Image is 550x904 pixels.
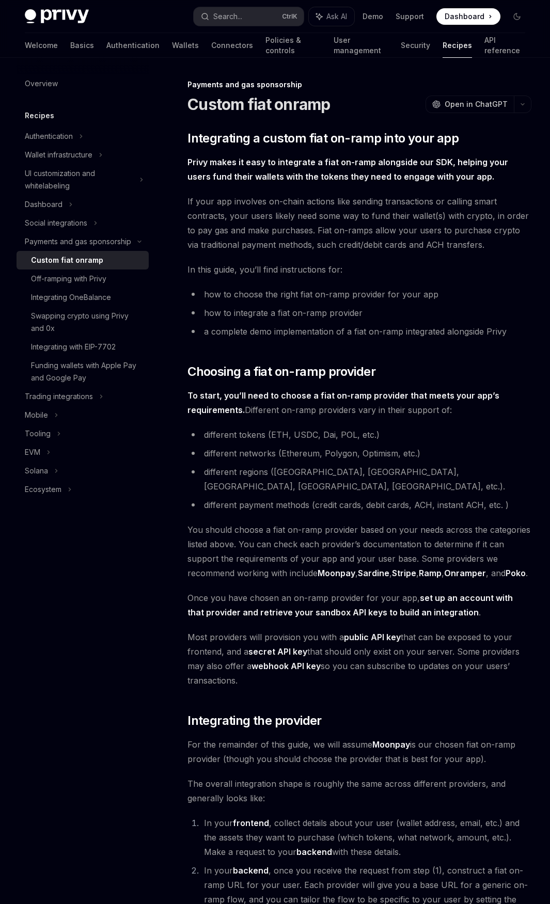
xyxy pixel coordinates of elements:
div: UI customization and whitelabeling [25,167,133,192]
strong: To start, you’ll need to choose a fiat on-ramp provider that meets your app’s requirements. [187,390,499,415]
a: User management [334,33,388,58]
span: Dashboard [445,11,484,22]
div: Funding wallets with Apple Pay and Google Pay [31,359,143,384]
a: Demo [363,11,383,22]
div: Integrating with EIP-7702 [31,341,116,353]
div: Tooling [25,427,51,440]
span: Ask AI [326,11,347,22]
button: Ask AI [309,7,354,26]
h5: Recipes [25,109,54,122]
li: different regions ([GEOGRAPHIC_DATA], [GEOGRAPHIC_DATA], [GEOGRAPHIC_DATA], [GEOGRAPHIC_DATA], [G... [187,465,531,494]
button: Toggle dark mode [509,8,525,25]
span: In this guide, you’ll find instructions for: [187,262,531,277]
strong: backend [296,847,332,857]
a: Basics [70,33,94,58]
span: Choosing a fiat on-ramp provider [187,363,375,380]
div: Overview [25,77,58,90]
a: Integrating with EIP-7702 [17,338,149,356]
div: Dashboard [25,198,62,211]
span: The overall integration shape is roughly the same across different providers, and generally looks... [187,776,531,805]
h1: Custom fiat onramp [187,95,331,114]
strong: frontend [233,818,269,828]
li: how to choose the right fiat on-ramp provider for your app [187,287,531,302]
span: Integrating a custom fiat on-ramp into your app [187,130,459,147]
a: Wallets [172,33,199,58]
a: Dashboard [436,8,500,25]
a: Authentication [106,33,160,58]
span: Ctrl K [282,12,297,21]
div: Social integrations [25,217,87,229]
li: In your , collect details about your user (wallet address, email, etc.) and the assets they want ... [201,816,531,859]
a: Policies & controls [265,33,321,58]
div: Solana [25,465,48,477]
a: Moonpay [318,568,355,579]
span: You should choose a fiat on-ramp provider based on your needs across the categories listed above.... [187,522,531,580]
li: how to integrate a fiat on-ramp provider [187,306,531,320]
div: Trading integrations [25,390,93,403]
span: Most providers will provision you with a that can be exposed to your frontend, and a that should ... [187,630,531,688]
div: Payments and gas sponsorship [187,80,531,90]
strong: public API key [344,632,401,642]
a: Overview [17,74,149,93]
strong: secret API key [248,646,307,657]
a: Welcome [25,33,58,58]
div: Search... [213,10,242,23]
strong: Moonpay [372,739,410,750]
a: Swapping crypto using Privy and 0x [17,307,149,338]
a: Integrating OneBalance [17,288,149,307]
img: dark logo [25,9,89,24]
a: Connectors [211,33,253,58]
div: Off-ramping with Privy [31,273,106,285]
span: For the remainder of this guide, we will assume is our chosen fiat on-ramp provider (though you s... [187,737,531,766]
span: Integrating the provider [187,712,322,729]
a: Support [396,11,424,22]
a: Ramp [419,568,442,579]
a: Security [401,33,430,58]
strong: backend [233,865,269,876]
div: Integrating OneBalance [31,291,111,304]
li: different payment methods (credit cards, debit cards, ACH, instant ACH, etc. ) [187,498,531,512]
div: Swapping crypto using Privy and 0x [31,310,143,335]
a: Funding wallets with Apple Pay and Google Pay [17,356,149,387]
strong: webhook API key [252,661,321,671]
div: Ecosystem [25,483,61,496]
span: If your app involves on-chain actions like sending transactions or calling smart contracts, your ... [187,194,531,252]
div: Wallet infrastructure [25,149,92,161]
a: Onramper [444,568,486,579]
div: Custom fiat onramp [31,254,103,266]
button: Search...CtrlK [194,7,304,26]
span: Different on-ramp providers vary in their support of: [187,388,531,417]
a: Stripe [392,568,416,579]
span: Once you have chosen an on-ramp provider for your app, . [187,591,531,620]
a: Custom fiat onramp [17,251,149,269]
strong: Privy makes it easy to integrate a fiat on-ramp alongside our SDK, helping your users fund their ... [187,157,508,182]
div: Authentication [25,130,73,142]
span: Open in ChatGPT [445,99,508,109]
div: Payments and gas sponsorship [25,235,131,248]
a: Sardine [358,568,389,579]
a: Poko [506,568,526,579]
a: Off-ramping with Privy [17,269,149,288]
div: EVM [25,446,40,458]
a: Recipes [443,33,472,58]
li: a complete demo implementation of a fiat on-ramp integrated alongside Privy [187,324,531,339]
li: different networks (Ethereum, Polygon, Optimism, etc.) [187,446,531,461]
div: Mobile [25,409,48,421]
li: different tokens (ETH, USDC, Dai, POL, etc.) [187,427,531,442]
a: API reference [484,33,525,58]
button: Open in ChatGPT [426,96,514,113]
